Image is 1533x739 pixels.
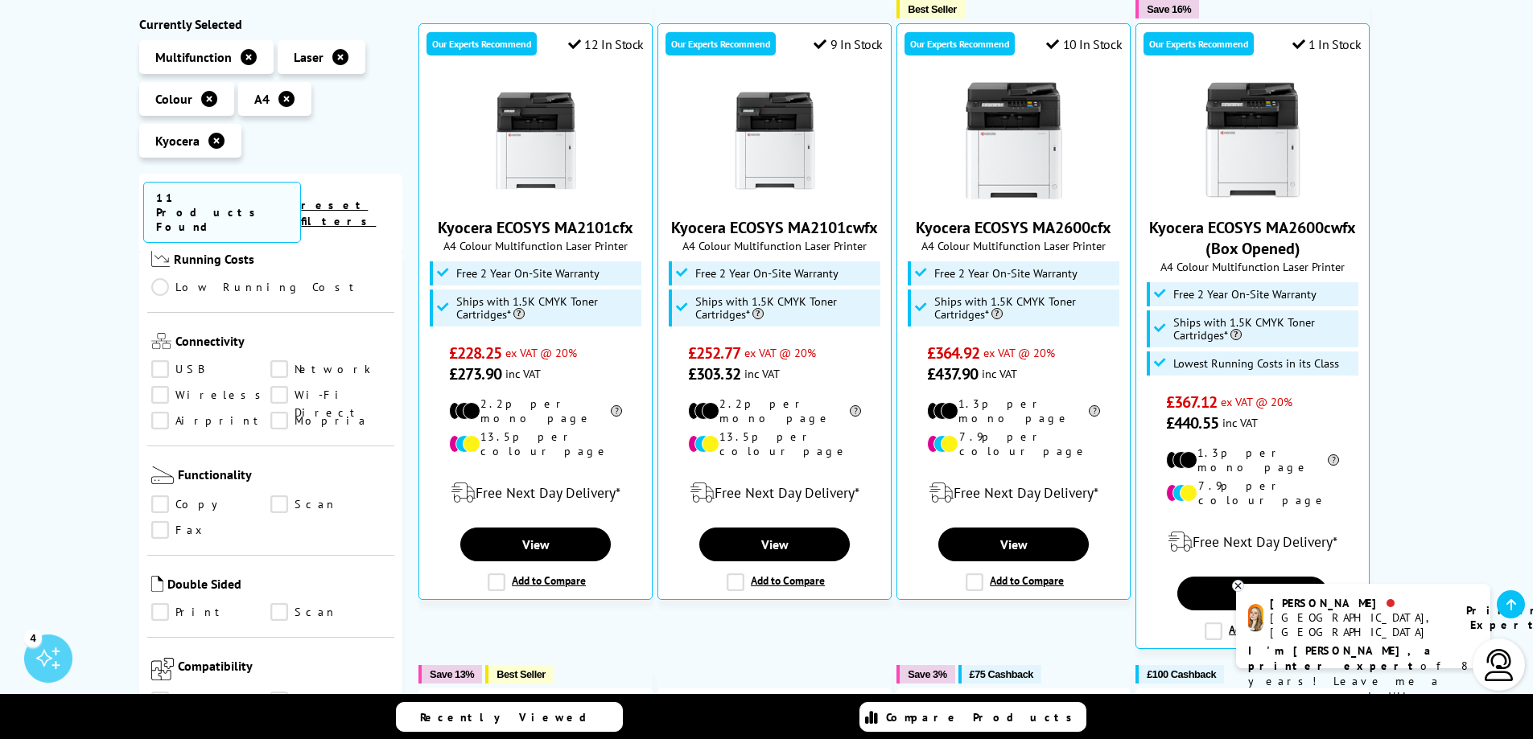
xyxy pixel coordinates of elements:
li: 13.5p per colour page [449,429,622,458]
img: Kyocera ECOSYS MA2600cfx [954,80,1074,201]
span: Ships with 1.5K CMYK Toner Cartridges* [456,295,638,321]
span: ex VAT @ 20% [505,345,577,360]
span: ex VAT @ 20% [1221,394,1292,409]
a: Kyocera ECOSYS MA2101cwfx [671,217,878,238]
div: 10 In Stock [1046,36,1122,52]
img: Functionality [151,467,174,485]
span: Free 2 Year On-Site Warranty [456,267,600,280]
div: Currently Selected [139,16,403,32]
img: user-headset-light.svg [1483,649,1515,681]
span: A4 Colour Multifunction Laser Printer [1144,259,1361,274]
button: Save 3% [896,665,954,684]
span: £440.55 [1166,413,1218,433]
img: Kyocera ECOSYS MA2600cwfx (Box Opened) [1193,80,1313,201]
span: inc VAT [982,366,1017,381]
li: 1.3p per mono page [927,396,1100,425]
a: View [699,528,849,561]
a: Copy [151,496,271,514]
span: A4 [254,91,270,107]
span: Free 2 Year On-Site Warranty [934,267,1078,280]
div: 9 In Stock [814,36,883,52]
span: Recently Viewed [420,710,603,725]
span: Running Costs [174,251,390,271]
a: Scan [270,496,390,514]
li: 1.3p per mono page [1166,445,1339,474]
img: Double Sided [151,577,163,593]
label: Add to Compare [727,573,825,591]
span: Ships with 1.5K CMYK Toner Cartridges* [695,295,877,321]
span: Compatibility [178,659,391,684]
a: Windows [151,692,271,710]
p: of 8 years! Leave me a message and I'll respond ASAP [1248,643,1478,720]
span: A4 Colour Multifunction Laser Printer [427,238,644,253]
li: 2.2p per mono page [449,396,622,425]
span: Laser [294,49,323,65]
img: Compatibility [151,659,174,681]
span: Double Sided [167,577,391,596]
span: ex VAT @ 20% [744,345,816,360]
span: Multifunction [155,49,232,65]
div: modal_delivery [666,470,883,515]
a: Recently Viewed [396,702,623,732]
span: 11 Products Found [143,182,302,243]
b: I'm [PERSON_NAME], a printer expert [1248,643,1436,673]
li: 7.9p per colour page [927,429,1100,458]
a: Kyocera ECOSYS MA2101cfx [438,217,633,238]
label: Add to Compare [488,573,586,591]
a: View [1177,577,1327,610]
img: amy-livechat.png [1248,604,1263,632]
span: inc VAT [505,366,541,381]
span: Colour [155,91,192,107]
span: Save 13% [430,668,474,680]
span: £75 Cashback [970,668,1033,680]
button: Save 13% [418,665,482,684]
span: £252.77 [688,343,740,363]
span: £364.92 [927,343,979,363]
a: Airprint [151,413,271,430]
div: 12 In Stock [568,36,644,52]
span: £437.90 [927,363,978,384]
li: 13.5p per colour page [688,429,861,458]
a: Kyocera ECOSYS MA2101cfx [476,188,596,204]
span: inc VAT [1222,415,1258,430]
div: [GEOGRAPHIC_DATA], [GEOGRAPHIC_DATA] [1270,610,1446,639]
div: modal_delivery [1144,519,1361,565]
div: Our Experts Recommend [1144,32,1254,55]
div: Our Experts Recommend [666,32,776,55]
a: reset filters [301,198,376,228]
a: Print [151,604,271,622]
div: Our Experts Recommend [427,32,537,55]
img: Running Costs [151,251,171,268]
a: Kyocera ECOSYS MA2600cwfx (Box Opened) [1149,217,1356,259]
li: 7.9p per colour page [1166,478,1339,507]
div: modal_delivery [905,470,1122,515]
span: Ships with 1.5K CMYK Toner Cartridges* [1173,316,1355,342]
button: £100 Cashback [1135,665,1224,684]
a: Wi-Fi Direct [270,387,390,404]
span: inc VAT [744,366,780,381]
a: Mopria [270,413,390,430]
a: Compare Products [859,702,1086,732]
div: [PERSON_NAME] [1270,596,1446,610]
span: £303.32 [688,363,740,384]
a: Network [270,361,390,379]
a: View [460,528,610,561]
a: Scan [270,604,390,622]
div: 1 In Stock [1292,36,1362,52]
span: £273.90 [449,363,501,384]
div: Our Experts Recommend [905,32,1015,55]
a: Low Running Cost [151,279,391,297]
span: A4 Colour Multifunction Laser Printer [905,238,1122,253]
a: Fax [151,522,271,540]
a: Kyocera ECOSYS MA2600cfx [916,217,1111,238]
span: £228.25 [449,343,501,363]
span: Ships with 1.5K CMYK Toner Cartridges* [934,295,1116,321]
img: Kyocera ECOSYS MA2101cwfx [715,80,835,201]
img: Connectivity [151,334,171,350]
span: Functionality [178,467,391,488]
div: 4 [24,629,42,647]
span: Free 2 Year On-Site Warranty [1173,288,1317,301]
button: Best Seller [485,665,554,684]
span: A4 Colour Multifunction Laser Printer [666,238,883,253]
a: Kyocera ECOSYS MA2101cwfx [715,188,835,204]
